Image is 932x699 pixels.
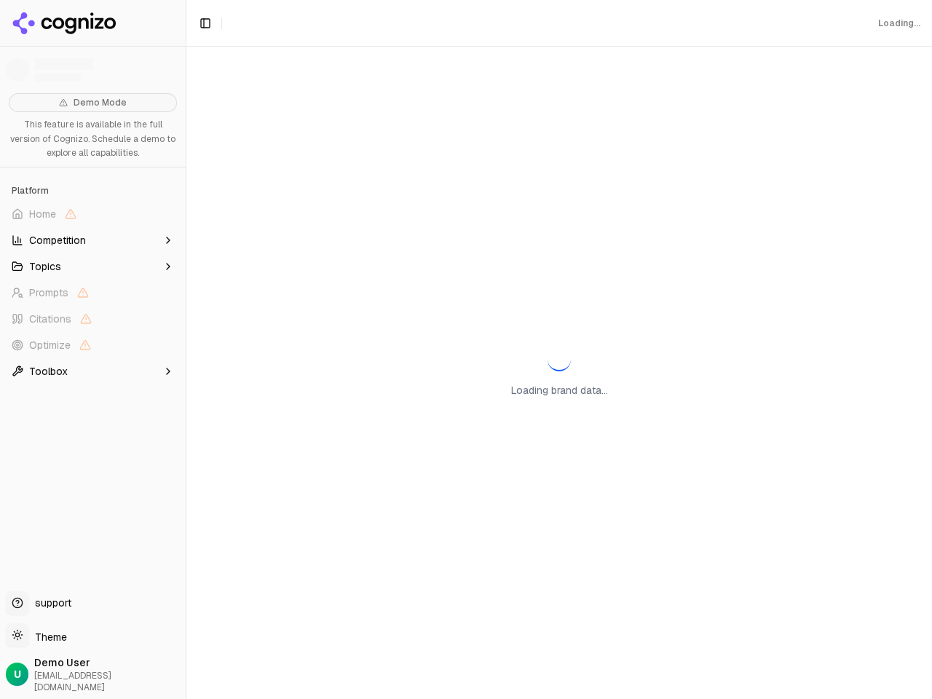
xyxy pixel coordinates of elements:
span: Topics [29,259,61,274]
span: Optimize [29,338,71,352]
button: Toolbox [6,360,180,383]
button: Competition [6,229,180,252]
span: U [14,667,21,682]
span: Prompts [29,285,68,300]
span: Demo User [34,655,180,670]
span: [EMAIL_ADDRESS][DOMAIN_NAME] [34,670,180,693]
span: Home [29,207,56,221]
span: Toolbox [29,364,68,379]
span: Demo Mode [74,97,127,108]
span: support [29,596,71,610]
div: Loading... [878,17,920,29]
div: Platform [6,179,180,202]
p: This feature is available in the full version of Cognizo. Schedule a demo to explore all capabili... [9,118,177,161]
span: Theme [29,631,67,644]
button: Topics [6,255,180,278]
span: Competition [29,233,86,248]
p: Loading brand data... [511,383,608,398]
span: Citations [29,312,71,326]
